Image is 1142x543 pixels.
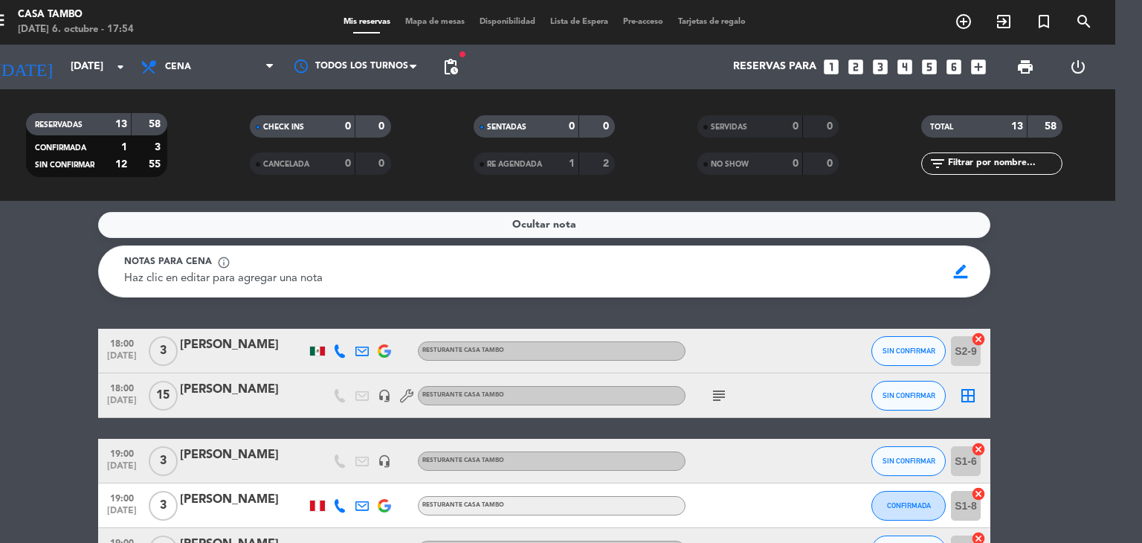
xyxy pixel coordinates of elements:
span: SIN CONFIRMAR [883,457,935,465]
i: headset_mic [378,454,391,468]
span: [DATE] [103,506,141,523]
span: SERVIDAS [711,123,747,131]
i: cancel [971,442,986,457]
strong: 13 [1011,121,1023,132]
i: headset_mic [378,389,391,402]
i: add_box [969,57,988,77]
i: looks_3 [871,57,890,77]
strong: 12 [115,159,127,170]
span: 3 [149,491,178,521]
span: Lista de Espera [543,18,616,26]
div: [PERSON_NAME] [180,490,306,510]
button: CONFIRMADA [871,491,946,521]
span: print [1016,58,1034,76]
span: CONFIRMADA [887,501,931,510]
i: turned_in_not [1035,13,1053,30]
span: RE AGENDADA [487,161,542,168]
strong: 0 [378,158,387,169]
i: looks_6 [944,57,964,77]
div: [PERSON_NAME] [180,335,306,355]
strong: 0 [793,121,799,132]
div: Casa Tambo [18,7,134,22]
strong: 58 [149,119,164,129]
span: Ocultar nota [512,216,576,234]
span: 3 [149,446,178,476]
div: LOG OUT [1051,45,1104,89]
span: CONFIRMADA [35,144,86,152]
span: 18:00 [103,334,141,351]
span: SIN CONFIRMAR [883,347,935,355]
input: Filtrar por nombre... [946,155,1062,172]
span: border_color [946,257,975,286]
strong: 13 [115,119,127,129]
strong: 55 [149,159,164,170]
i: search [1075,13,1093,30]
div: [PERSON_NAME] [180,380,306,399]
span: Notas para cena [124,255,212,270]
span: RESERVADAS [35,121,83,129]
span: SIN CONFIRMAR [883,391,935,399]
span: [DATE] [103,396,141,413]
span: 15 [149,381,178,411]
i: looks_5 [920,57,939,77]
strong: 2 [603,158,612,169]
span: Pre-acceso [616,18,671,26]
strong: 3 [155,142,164,152]
strong: 0 [603,121,612,132]
i: cancel [971,332,986,347]
strong: 1 [569,158,575,169]
span: 19:00 [103,489,141,506]
span: Resturante Casa Tambo [422,347,504,353]
strong: 0 [793,158,799,169]
i: power_settings_new [1069,58,1087,76]
strong: 0 [378,121,387,132]
span: NO SHOW [711,161,749,168]
span: 18:00 [103,379,141,396]
img: google-logo.png [378,499,391,513]
div: [PERSON_NAME] [180,446,306,465]
span: [DATE] [103,461,141,478]
span: CANCELADA [263,161,309,168]
button: SIN CONFIRMAR [871,336,946,366]
span: Mis reservas [336,18,398,26]
i: add_circle_outline [955,13,972,30]
span: 19:00 [103,444,141,461]
div: [DATE] 6. octubre - 17:54 [18,22,134,37]
span: Resturante Casa Tambo [422,457,504,463]
button: SIN CONFIRMAR [871,446,946,476]
i: cancel [971,486,986,501]
i: arrow_drop_down [112,58,129,76]
i: subject [710,387,728,405]
span: pending_actions [442,58,459,76]
i: border_all [959,387,977,405]
span: TOTAL [930,123,953,131]
strong: 0 [569,121,575,132]
span: Resturante Casa Tambo [422,392,504,398]
img: google-logo.png [378,344,391,358]
span: Disponibilidad [472,18,543,26]
span: Cena [165,62,191,72]
span: fiber_manual_record [458,50,467,59]
span: SENTADAS [487,123,526,131]
span: CHECK INS [263,123,304,131]
i: looks_one [822,57,841,77]
span: 3 [149,336,178,366]
span: Tarjetas de regalo [671,18,753,26]
i: looks_4 [895,57,914,77]
strong: 58 [1045,121,1059,132]
i: exit_to_app [995,13,1013,30]
button: SIN CONFIRMAR [871,381,946,411]
span: info_outline [217,256,230,269]
strong: 0 [345,121,351,132]
span: [DATE] [103,351,141,368]
span: SIN CONFIRMAR [35,161,94,169]
strong: 0 [345,158,351,169]
i: filter_list [929,155,946,173]
span: Haz clic en editar para agregar una nota [124,273,323,284]
strong: 1 [121,142,127,152]
strong: 0 [827,158,836,169]
span: Mapa de mesas [398,18,472,26]
i: looks_two [846,57,865,77]
span: Reservas para [733,61,816,73]
strong: 0 [827,121,836,132]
